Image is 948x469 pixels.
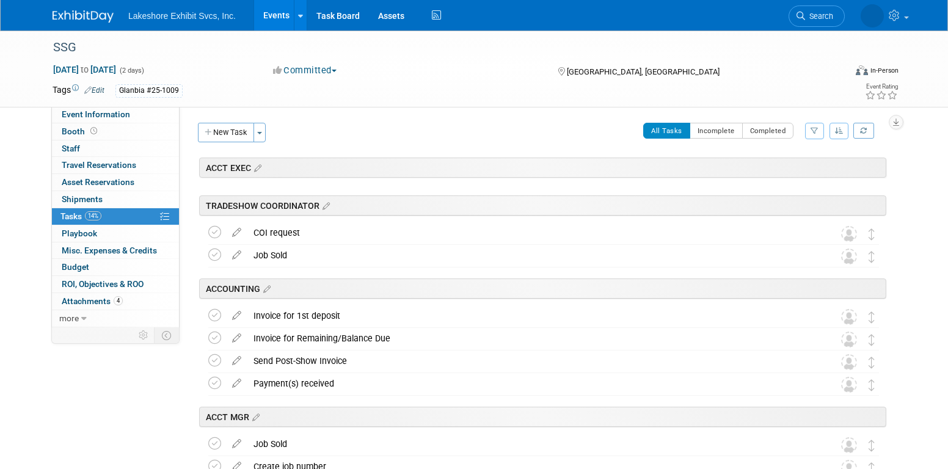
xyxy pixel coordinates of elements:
button: Completed [742,123,794,139]
span: Tasks [60,211,101,221]
div: COI request [247,222,817,243]
div: Job Sold [247,434,817,454]
span: ROI, Objectives & ROO [62,279,144,289]
i: Move task [869,334,875,346]
a: Tasks14% [52,208,179,225]
a: ROI, Objectives & ROO [52,276,179,293]
img: MICHELLE MOYA [861,4,884,27]
a: Edit [84,86,104,95]
a: Asset Reservations [52,174,179,191]
td: Personalize Event Tab Strip [133,327,155,343]
div: ACCT EXEC [199,158,886,178]
span: [GEOGRAPHIC_DATA], [GEOGRAPHIC_DATA] [567,67,720,76]
a: Edit sections [251,161,261,173]
a: edit [226,250,247,261]
div: Job Sold [247,245,817,266]
a: Event Information [52,106,179,123]
span: Booth not reserved yet [88,126,100,136]
div: ACCOUNTING [199,278,886,299]
i: Move task [869,251,875,263]
div: Send Post-Show Invoice [247,351,817,371]
span: (2 days) [119,67,144,75]
span: [DATE] [DATE] [53,64,117,75]
span: 14% [85,211,101,220]
span: Asset Reservations [62,177,134,187]
span: Travel Reservations [62,160,136,170]
a: more [52,310,179,327]
a: Edit sections [319,199,330,211]
a: Edit sections [249,410,260,423]
div: TRADESHOW COORDINATOR [199,195,886,216]
div: SSG [49,37,826,59]
div: In-Person [870,66,899,75]
td: Toggle Event Tabs [155,327,180,343]
div: Invoice for Remaining/Balance Due [247,328,817,349]
img: Unassigned [841,437,857,453]
span: Lakeshore Exhibit Svcs, Inc. [128,11,236,21]
div: Payment(s) received [247,373,817,394]
i: Move task [869,357,875,368]
span: Staff [62,144,80,153]
img: ExhibitDay [53,10,114,23]
img: Unassigned [841,226,857,242]
span: 4 [114,296,123,305]
a: Refresh [853,123,874,139]
button: Incomplete [690,123,743,139]
a: Misc. Expenses & Credits [52,242,179,259]
img: Unassigned [841,249,857,264]
i: Move task [869,440,875,451]
img: Unassigned [841,332,857,347]
a: Shipments [52,191,179,208]
a: Budget [52,259,179,275]
img: Unassigned [841,377,857,393]
a: Search [789,5,845,27]
span: Attachments [62,296,123,306]
a: Playbook [52,225,179,242]
a: edit [226,438,247,449]
span: Budget [62,262,89,272]
a: Booth [52,123,179,140]
a: Attachments4 [52,293,179,310]
i: Move task [869,311,875,323]
button: Committed [269,64,341,77]
a: edit [226,227,247,238]
button: All Tasks [643,123,690,139]
td: Tags [53,84,104,98]
a: Edit sections [260,282,271,294]
img: Unassigned [841,354,857,370]
div: Event Rating [865,84,898,90]
a: Travel Reservations [52,157,179,173]
a: Staff [52,140,179,157]
span: Search [805,12,833,21]
img: Unassigned [841,309,857,325]
a: edit [226,333,247,344]
span: Misc. Expenses & Credits [62,245,157,255]
div: Invoice for 1st deposit [247,305,817,326]
a: edit [226,355,247,366]
div: Glanbia #25-1009 [115,84,183,97]
span: Shipments [62,194,103,204]
span: more [59,313,79,323]
span: Event Information [62,109,130,119]
a: edit [226,310,247,321]
button: New Task [198,123,254,142]
span: to [79,65,90,75]
img: Format-Inperson.png [856,65,868,75]
a: edit [226,378,247,389]
i: Move task [869,228,875,240]
span: Playbook [62,228,97,238]
div: Event Format [773,64,899,82]
i: Move task [869,379,875,391]
div: ACCT MGR [199,407,886,427]
span: Booth [62,126,100,136]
